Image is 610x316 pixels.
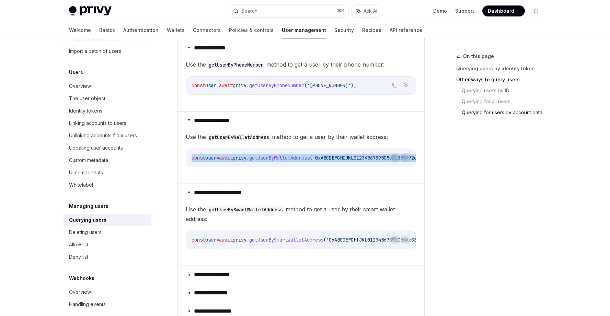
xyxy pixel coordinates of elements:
[310,155,312,161] span: (
[249,155,310,161] span: getUserByWalletAddress
[64,92,151,105] a: The user object
[177,39,424,111] details: **** **** *****Use thegetUserByPhoneNumbermethod to get a user by their phone number:Copy the con...
[64,238,151,251] a: Allow list
[456,74,547,85] a: Other ways to query users
[64,45,151,57] a: Import a batch of users
[69,288,91,296] div: Overview
[192,155,205,161] span: const
[206,61,266,69] code: getUserByPhoneNumber
[64,117,151,129] a: Linking accounts to users
[206,206,286,213] code: getUserBySmartWalletAddress
[123,22,159,38] a: Authentication
[216,155,219,161] span: =
[337,8,344,14] span: ⌘ K
[177,111,424,184] details: **** **** **** **Use thegetUserByWalletAddressmethod to get a user by their wallet address:Copy t...
[167,22,185,38] a: Wallets
[401,81,410,90] button: Ask AI
[69,131,137,140] div: Unlinking accounts from users
[69,22,91,38] a: Welcome
[351,82,356,89] span: );
[206,133,272,141] code: getUserByWalletAddress
[177,184,424,266] details: **** **** **** **** ***Use thegetUserBySmartWalletAddressmethod to get a user by their smart wall...
[233,82,246,89] span: privy
[192,82,205,89] span: const
[69,274,94,282] h5: Webhooks
[64,80,151,92] a: Overview
[530,5,541,16] button: Toggle dark mode
[455,8,474,14] a: Support
[64,298,151,311] a: Handling events
[233,237,246,243] span: privy
[205,237,216,243] span: user
[69,119,126,127] div: Linking accounts to users
[69,241,88,249] div: Allow list
[219,82,233,89] span: await
[69,47,121,55] div: Import a batch of users
[433,8,447,14] a: Demo
[323,237,326,243] span: (
[64,179,151,191] a: Whitelabel
[390,22,422,38] a: API reference
[69,300,106,308] div: Handling events
[390,235,399,244] button: Copy the contents from the code block
[69,156,108,164] div: Custom metadata
[228,5,348,17] button: Search...⌘K
[246,237,249,243] span: .
[64,154,151,166] a: Custom metadata
[193,22,221,38] a: Connectors
[64,251,151,263] a: Deny list
[304,82,307,89] span: (
[219,155,233,161] span: await
[233,155,246,161] span: privy
[246,155,249,161] span: .
[229,22,274,38] a: Policies & controls
[69,202,108,210] h5: Managing users
[69,107,102,115] div: Identity tokens
[312,155,433,161] span: '0xABCDEFGHIJKL01234567895C5cAe8B9472c14328'
[186,132,416,142] span: Use the method to get a user by their wallet address:
[186,60,416,69] span: Use the method to get a user by their phone number:
[69,68,83,77] h5: Users
[69,168,103,177] div: UI components
[69,216,106,224] div: Querying users
[64,166,151,179] a: UI components
[64,226,151,238] a: Deleting users
[69,94,105,103] div: The user object
[364,8,377,14] span: Ask AI
[216,237,219,243] span: =
[456,63,547,74] a: Querying users by identity token
[326,237,447,243] span: '0xABCDEFGHIJKL01234567895C5cAe8B9472c14328'
[390,153,399,162] button: Copy the contents from the code block
[249,82,304,89] span: getUserByPhoneNumber
[64,129,151,142] a: Unlinking accounts from users
[462,107,547,118] a: Querying for users by account data
[282,22,326,38] a: User management
[69,144,123,152] div: Updating user accounts
[390,81,399,90] button: Copy the contents from the code block
[246,82,249,89] span: .
[216,82,219,89] span: =
[334,22,354,38] a: Security
[241,7,261,15] div: Search...
[99,22,115,38] a: Basics
[463,52,494,60] span: On this page
[482,5,525,16] a: Dashboard
[462,85,547,96] a: Querying users by ID
[488,8,514,14] span: Dashboard
[192,237,205,243] span: const
[249,237,323,243] span: getUserBySmartWalletAddress
[205,82,216,89] span: user
[69,181,93,189] div: Whitelabel
[352,5,382,17] button: Ask AI
[362,22,381,38] a: Recipes
[69,6,112,16] img: light logo
[186,204,416,224] span: Use the method to get a user by their smart wallet address:
[307,82,351,89] span: '[PHONE_NUMBER]'
[69,82,91,90] div: Overview
[205,155,216,161] span: user
[401,235,410,244] button: Ask AI
[219,237,233,243] span: await
[64,142,151,154] a: Updating user accounts
[64,105,151,117] a: Identity tokens
[401,153,410,162] button: Ask AI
